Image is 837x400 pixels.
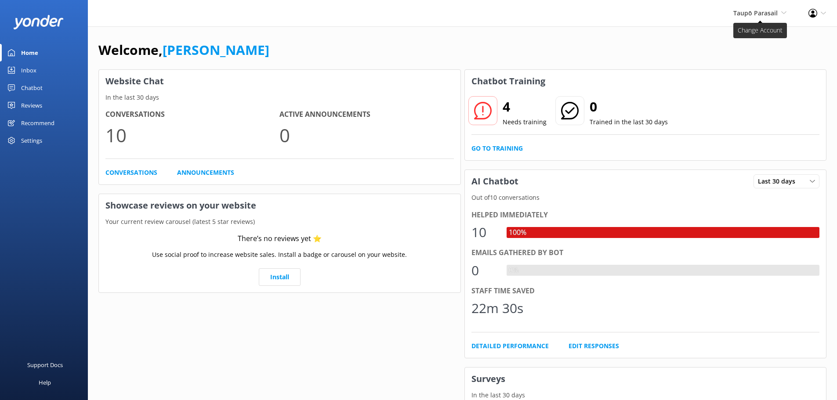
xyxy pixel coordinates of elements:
p: Needs training [503,117,547,127]
div: Settings [21,132,42,149]
p: In the last 30 days [99,93,460,102]
p: Out of 10 conversations [465,193,826,202]
a: Detailed Performance [471,341,549,351]
div: 0% [507,265,521,276]
img: yonder-white-logo.png [13,15,64,29]
a: Edit Responses [569,341,619,351]
a: Install [259,268,301,286]
span: Taupō Parasail [733,9,778,17]
div: Chatbot [21,79,43,97]
div: Inbox [21,61,36,79]
p: Use social proof to increase website sales. Install a badge or carousel on your website. [152,250,407,259]
div: 10 [471,222,498,243]
div: Help [39,374,51,391]
p: In the last 30 days [465,390,826,400]
div: Home [21,44,38,61]
div: 100% [507,227,529,238]
h3: Surveys [465,368,826,390]
div: Support Docs [27,356,63,374]
p: 10 [105,120,279,150]
div: 22m 30s [471,298,523,319]
a: Conversations [105,168,157,177]
p: 0 [279,120,453,150]
h2: 4 [503,96,547,117]
span: Last 30 days [758,177,801,186]
a: Go to Training [471,144,523,153]
div: 0 [471,260,498,281]
p: Your current review carousel (latest 5 star reviews) [99,217,460,227]
div: Reviews [21,97,42,114]
a: [PERSON_NAME] [163,41,269,59]
h3: Website Chat [99,70,460,93]
h3: AI Chatbot [465,170,525,193]
h3: Showcase reviews on your website [99,194,460,217]
h4: Conversations [105,109,279,120]
h1: Welcome, [98,40,269,61]
div: Recommend [21,114,54,132]
h4: Active Announcements [279,109,453,120]
div: Emails gathered by bot [471,247,820,259]
div: There’s no reviews yet ⭐ [238,233,322,245]
a: Announcements [177,168,234,177]
div: Staff time saved [471,285,820,297]
div: Helped immediately [471,209,820,221]
h3: Chatbot Training [465,70,552,93]
p: Trained in the last 30 days [590,117,668,127]
h2: 0 [590,96,668,117]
